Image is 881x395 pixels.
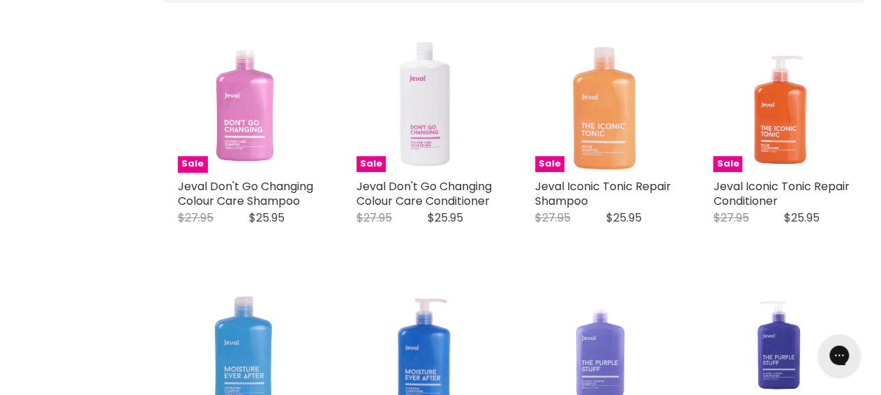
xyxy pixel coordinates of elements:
[178,178,313,209] a: Jeval Don't Go Changing Colour Care Shampoo
[535,156,564,172] span: Sale
[535,36,672,173] img: Jeval Iconic Tonic Repair Shampoo
[178,156,207,172] span: Sale
[356,178,492,209] a: Jeval Don't Go Changing Colour Care Conditioner
[713,178,849,209] a: Jeval Iconic Tonic Repair Conditioner
[178,36,315,173] a: Jeval Don't Go Changing Colour Care Shampoo Jeval Don't Go Changing Colour Care Shampoo Sale
[784,210,820,226] span: $25.95
[713,156,742,172] span: Sale
[356,210,392,226] span: $27.95
[356,156,386,172] span: Sale
[735,36,828,173] img: Jeval Iconic Tonic Repair Conditioner
[385,36,465,173] img: Jeval Don't Go Changing Colour Care Conditioner
[200,36,292,173] img: Jeval Don't Go Changing Colour Care Shampoo
[535,210,571,226] span: $27.95
[535,36,672,173] a: Jeval Iconic Tonic Repair Shampoo Jeval Iconic Tonic Repair Shampoo Sale
[178,210,213,226] span: $27.95
[713,36,850,173] a: Jeval Iconic Tonic Repair Conditioner Jeval Iconic Tonic Repair Conditioner Sale
[535,178,671,209] a: Jeval Iconic Tonic Repair Shampoo
[811,330,867,381] iframe: Gorgias live chat messenger
[428,210,463,226] span: $25.95
[713,210,748,226] span: $27.95
[605,210,641,226] span: $25.95
[356,36,493,173] a: Jeval Don't Go Changing Colour Care Conditioner Jeval Don't Go Changing Colour Care Conditioner Sale
[249,210,285,226] span: $25.95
